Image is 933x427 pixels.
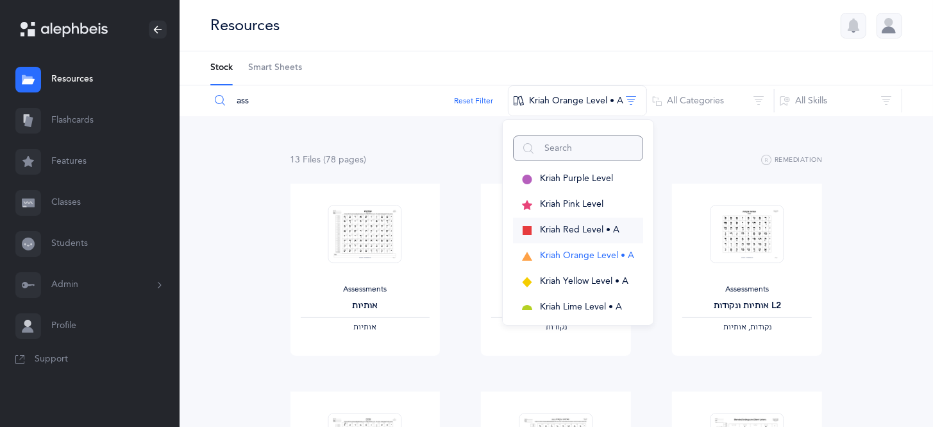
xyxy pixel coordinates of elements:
[210,15,280,36] div: Resources
[508,85,647,116] button: Kriah Orange Level • A
[513,269,643,295] button: Kriah Yellow Level • A
[762,153,823,168] button: Remediation
[540,173,613,184] span: Kriah Purple Level
[513,243,643,269] button: Kriah Orange Level • A
[682,299,812,313] div: אותיות ונקודות L2
[546,322,567,331] span: ‫נקודות‬
[710,205,784,263] img: Test_Form_-_%D7%90%D7%95%D7%AA%D7%99%D7%95%D7%AA_%D7%95%D7%A0%D7%A7%D7%95%D7%93%D7%95%D7%AA_L2_th...
[646,85,775,116] button: All Categories
[513,295,643,320] button: Kriah Lime Level • A
[491,284,621,295] div: Assessments
[513,218,643,243] button: Kriah Red Level • A
[210,85,509,116] input: Search Resources
[301,299,430,313] div: אותיות
[301,284,430,295] div: Assessments
[540,276,628,286] span: Kriah Yellow Level • A
[290,155,321,165] span: 13 File
[328,205,402,263] img: Test_Form_-_%D7%90%D7%95%D7%AA%D7%99%D7%95%D7%AA_thumbnail_1703568131.png
[324,155,367,165] span: (78 page )
[774,85,902,116] button: All Skills
[353,322,376,331] span: ‫אותיות‬
[540,302,622,312] span: Kriah Lime Level • A
[682,284,812,295] div: Assessments
[540,199,603,209] span: Kriah Pink Level
[513,166,643,192] button: Kriah Purple Level
[513,320,643,346] button: Kriah Green Level • A
[35,353,68,366] span: Support
[317,155,321,165] span: s
[454,95,493,107] button: Reset Filter
[513,135,643,161] input: Search
[491,299,621,313] div: נקודות
[723,322,771,331] span: ‫נקודות, אותיות‬
[540,250,634,261] span: Kriah Orange Level • A
[248,62,302,74] span: Smart Sheets
[540,225,619,235] span: Kriah Red Level • A
[513,192,643,218] button: Kriah Pink Level
[360,155,364,165] span: s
